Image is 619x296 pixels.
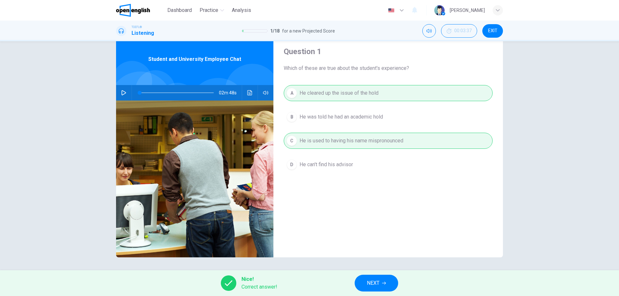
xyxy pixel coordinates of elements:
[219,85,242,100] span: 02m 48s
[197,5,227,16] button: Practice
[387,8,395,13] img: en
[132,25,142,29] span: TOEFL®
[422,24,436,38] div: Mute
[167,6,192,14] span: Dashboard
[270,27,280,35] span: 1 / 18
[116,4,150,17] img: OpenEnglish logo
[441,24,477,38] button: 00:03:37
[454,28,472,33] span: 00:03:37
[482,24,503,38] button: EXIT
[284,46,493,57] h4: Question 1
[367,279,379,288] span: NEXT
[450,6,485,14] div: [PERSON_NAME]
[441,24,477,38] div: Hide
[284,64,493,72] span: Which of these are true about the student's experience?
[488,28,497,33] span: EXIT
[132,29,154,37] h1: Listening
[148,55,241,63] span: Student and University Employee Chat
[241,275,277,283] span: Nice!
[200,6,218,14] span: Practice
[229,5,254,16] button: Analysis
[282,27,335,35] span: for a new Projected Score
[434,5,445,15] img: Profile picture
[116,4,165,17] a: OpenEnglish logo
[245,85,255,100] button: Click to see the audio transcription
[241,283,277,291] span: Correct answer!
[232,6,251,14] span: Analysis
[165,5,194,16] button: Dashboard
[116,100,273,257] img: Student and University Employee Chat
[355,275,398,291] button: NEXT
